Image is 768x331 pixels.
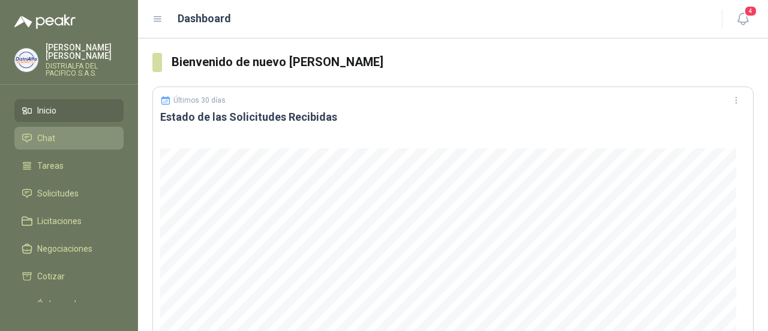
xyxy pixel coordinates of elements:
h3: Estado de las Solicitudes Recibidas [160,110,746,124]
span: Solicitudes [37,187,79,200]
h1: Dashboard [178,10,231,27]
a: Solicitudes [14,182,124,205]
img: Logo peakr [14,14,76,29]
span: Licitaciones [37,214,82,228]
a: Cotizar [14,265,124,288]
span: Órdenes de Compra [37,297,112,324]
p: Últimos 30 días [173,96,226,105]
span: Negociaciones [37,242,92,255]
span: 4 [744,5,757,17]
span: Chat [37,132,55,145]
a: Tareas [14,154,124,177]
a: Chat [14,127,124,150]
button: 4 [732,8,754,30]
img: Company Logo [15,49,38,71]
p: [PERSON_NAME] [PERSON_NAME] [46,43,124,60]
span: Cotizar [37,270,65,283]
h3: Bienvenido de nuevo [PERSON_NAME] [172,53,754,71]
span: Tareas [37,159,64,172]
a: Órdenes de Compra [14,293,124,329]
p: DISTRIALFA DEL PACIFICO S.A.S. [46,62,124,77]
a: Licitaciones [14,210,124,232]
a: Negociaciones [14,237,124,260]
span: Inicio [37,104,56,117]
a: Inicio [14,99,124,122]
